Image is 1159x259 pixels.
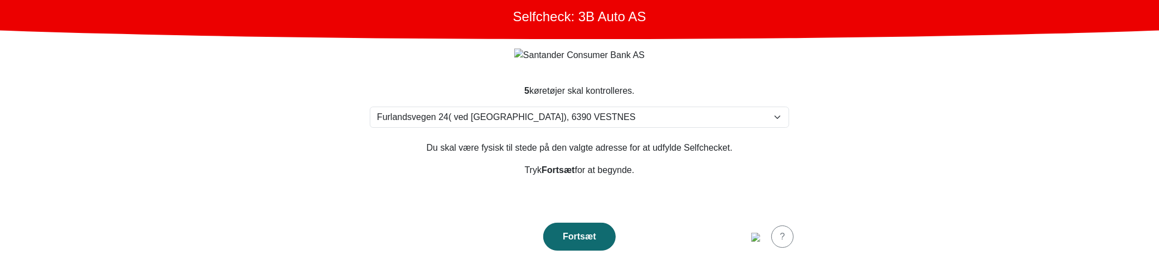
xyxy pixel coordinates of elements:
[370,141,789,155] p: Du skal være fysisk til stede på den valgte adresse for at udfylde Selfchecket.
[555,230,604,243] div: Fortsæt
[751,233,760,242] img: dk.png
[771,226,794,248] button: ?
[370,164,789,177] p: Tryk for at begynde.
[370,84,789,98] div: køretøjer skal kontrolleres.
[514,49,645,62] img: Santander Consumer Bank AS
[542,165,575,175] strong: Fortsæt
[543,223,616,251] button: Fortsæt
[779,230,786,243] div: ?
[524,86,529,95] strong: 5
[513,9,646,25] h1: Selfcheck: 3B Auto AS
